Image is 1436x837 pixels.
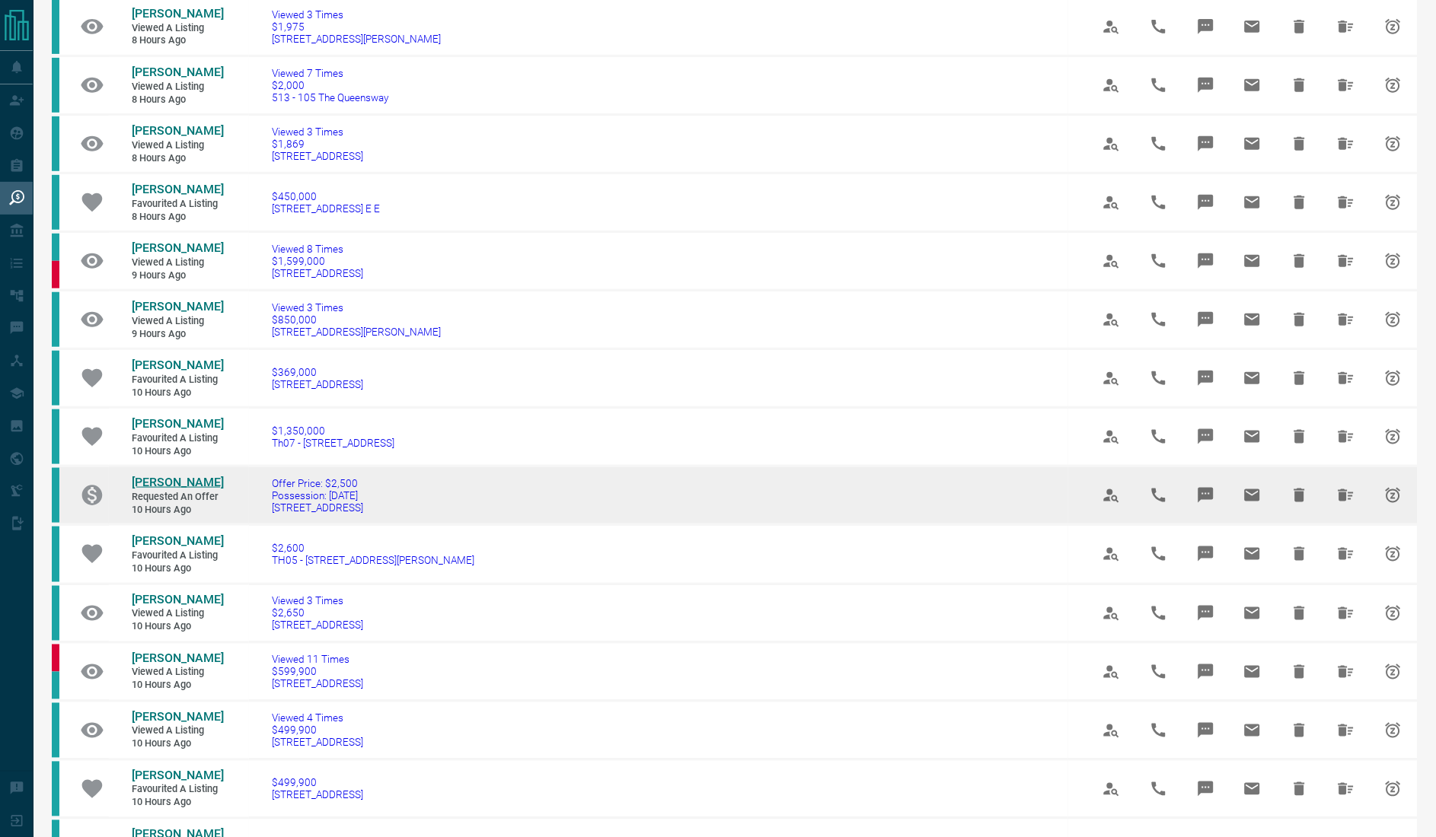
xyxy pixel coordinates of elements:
span: [PERSON_NAME] [132,416,224,431]
a: $499,900[STREET_ADDRESS] [272,777,363,801]
span: Email [1234,126,1271,162]
div: condos.ca [52,703,59,758]
span: Hide [1281,477,1318,514]
span: Viewed 8 Times [272,243,363,255]
span: [STREET_ADDRESS] [272,150,363,162]
span: Hide All from Milan Gibson [1328,360,1364,396]
span: [STREET_ADDRESS][PERSON_NAME] [272,33,441,45]
span: Hide [1281,243,1318,279]
span: Message [1188,771,1224,807]
span: [STREET_ADDRESS] [272,678,363,690]
span: Email [1234,477,1271,514]
span: View Profile [1093,8,1130,45]
div: condos.ca [52,351,59,406]
span: 10 hours ago [132,797,223,810]
span: View Profile [1093,712,1130,749]
span: $2,600 [272,542,474,554]
span: Snooze [1375,243,1412,279]
span: Viewed 3 Times [272,301,441,313]
span: 8 hours ago [132,34,223,47]
span: Call [1141,8,1177,45]
span: Viewed a Listing [132,81,223,94]
span: Snooze [1375,595,1412,632]
span: Call [1141,418,1177,455]
span: View Profile [1093,126,1130,162]
span: Hide All from Aaditeya Jhaveri [1328,301,1364,338]
span: [STREET_ADDRESS] [272,789,363,801]
div: condos.ca [52,58,59,113]
span: Email [1234,360,1271,396]
a: [PERSON_NAME] [132,123,223,139]
span: View Profile [1093,243,1130,279]
span: [PERSON_NAME] [132,123,224,138]
span: $1,975 [272,21,441,33]
span: [STREET_ADDRESS] [272,378,363,390]
span: Snooze [1375,771,1412,807]
span: Hide [1281,418,1318,455]
span: Favourited a Listing [132,374,223,387]
span: Hide [1281,126,1318,162]
span: Snooze [1375,477,1412,514]
span: 9 hours ago [132,328,223,341]
span: 10 hours ago [132,562,223,575]
a: $369,000[STREET_ADDRESS] [272,366,363,390]
div: condos.ca [52,234,59,261]
span: Call [1141,477,1177,514]
span: Email [1234,301,1271,338]
span: Message [1188,126,1224,162]
span: Email [1234,771,1271,807]
span: View Profile [1093,418,1130,455]
span: [STREET_ADDRESS][PERSON_NAME] [272,326,441,338]
a: [PERSON_NAME] [132,299,223,315]
span: Hide All from Clara Leite [1328,418,1364,455]
span: Hide All from Hayley Pile [1328,595,1364,632]
span: [STREET_ADDRESS] [272,501,363,514]
span: Email [1234,8,1271,45]
span: Call [1141,712,1177,749]
span: $599,900 [272,666,363,678]
span: [STREET_ADDRESS] [272,619,363,632]
a: Viewed 11 Times$599,900[STREET_ADDRESS] [272,654,363,690]
span: [PERSON_NAME] [132,65,224,79]
div: condos.ca [52,527,59,581]
a: $2,600TH05 - [STREET_ADDRESS][PERSON_NAME] [272,542,474,566]
span: Hide [1281,771,1318,807]
a: Viewed 3 Times$1,869[STREET_ADDRESS] [272,126,363,162]
span: 10 hours ago [132,504,223,517]
a: [PERSON_NAME] [132,593,223,609]
span: Snooze [1375,126,1412,162]
span: Hide All from Disa Prajapati [1328,126,1364,162]
span: Message [1188,360,1224,396]
span: Message [1188,712,1224,749]
span: [PERSON_NAME] [132,358,224,372]
span: Email [1234,536,1271,572]
span: Call [1141,360,1177,396]
span: Call [1141,301,1177,338]
span: Hide [1281,67,1318,103]
span: Message [1188,67,1224,103]
span: [PERSON_NAME] [132,593,224,607]
span: View Profile [1093,360,1130,396]
span: Message [1188,418,1224,455]
span: $2,000 [272,79,388,91]
a: [PERSON_NAME] [132,533,223,549]
span: Hide All from Justin C [1328,477,1364,514]
span: 9 hours ago [132,269,223,282]
span: [PERSON_NAME] [132,710,224,724]
div: condos.ca [52,116,59,171]
span: Call [1141,536,1177,572]
span: Viewed 3 Times [272,8,441,21]
a: Viewed 3 Times$850,000[STREET_ADDRESS][PERSON_NAME] [272,301,441,338]
span: Viewed a Listing [132,315,223,328]
span: 8 hours ago [132,152,223,165]
span: Message [1188,184,1224,221]
span: Message [1188,654,1224,690]
span: $1,869 [272,138,363,150]
a: [PERSON_NAME] [132,65,223,81]
span: Viewed a Listing [132,667,223,679]
span: Snooze [1375,712,1412,749]
span: Message [1188,301,1224,338]
span: Snooze [1375,8,1412,45]
span: Call [1141,595,1177,632]
span: Hide [1281,184,1318,221]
